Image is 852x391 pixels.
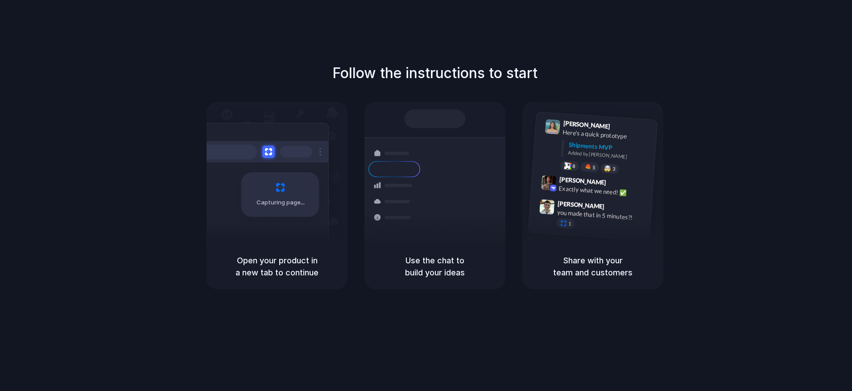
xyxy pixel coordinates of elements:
[568,149,650,162] div: Added by [PERSON_NAME]
[612,166,616,171] span: 3
[332,62,538,84] h1: Follow the instructions to start
[217,254,337,279] h5: Open your product in a new tab to continue
[256,198,306,207] span: Capturing page
[568,221,571,226] span: 1
[604,165,612,172] div: 🤯
[557,208,646,223] div: you made that in 5 minutes?!
[607,203,625,213] span: 9:47 AM
[559,175,606,187] span: [PERSON_NAME]
[558,184,648,199] div: Exactly what we need! ✅
[592,165,596,170] span: 5
[563,118,610,131] span: [PERSON_NAME]
[613,123,631,133] span: 9:41 AM
[533,254,653,279] h5: Share with your team and customers
[375,254,495,279] h5: Use the chat to build your ideas
[558,199,605,212] span: [PERSON_NAME]
[568,140,651,155] div: Shipments MVP
[572,164,575,169] span: 8
[562,128,652,143] div: Here's a quick prototype
[609,179,627,190] span: 9:42 AM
